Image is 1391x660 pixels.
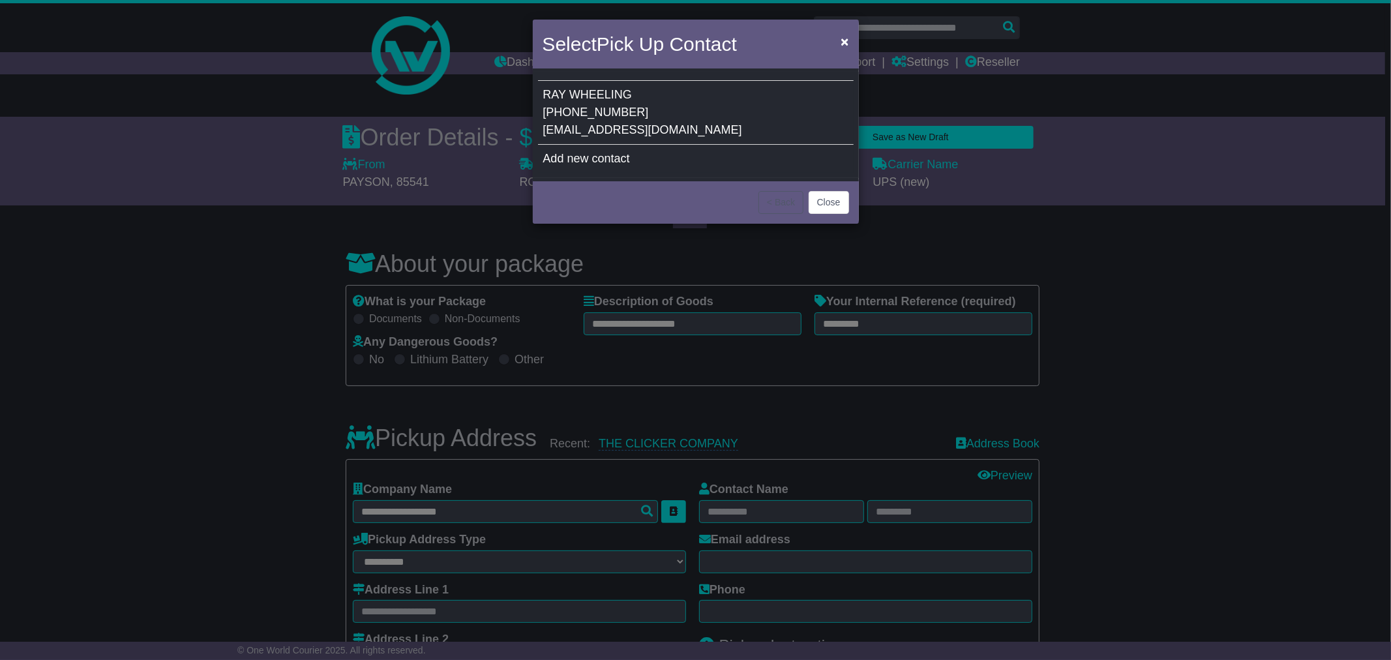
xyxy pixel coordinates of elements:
[758,191,803,214] button: < Back
[569,88,632,101] span: WHEELING
[543,106,649,119] span: [PHONE_NUMBER]
[543,88,566,101] span: RAY
[809,191,849,214] button: Close
[543,152,630,165] span: Add new contact
[841,34,848,49] span: ×
[670,33,737,55] span: Contact
[597,33,664,55] span: Pick Up
[543,29,737,59] h4: Select
[543,123,742,136] span: [EMAIL_ADDRESS][DOMAIN_NAME]
[834,28,855,55] button: Close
